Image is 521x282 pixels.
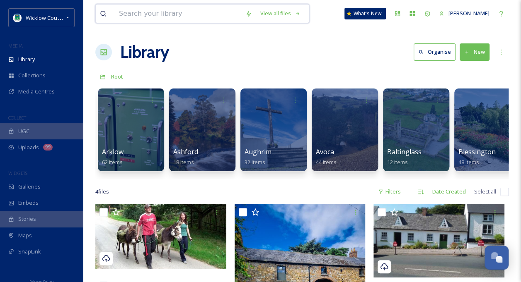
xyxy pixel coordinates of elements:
[18,183,41,191] span: Galleries
[474,188,496,196] span: Select all
[387,158,408,166] span: 12 items
[458,147,496,156] span: Blessington
[448,10,489,17] span: [PERSON_NAME]
[460,43,489,60] button: New
[316,148,337,166] a: Avoca44 items
[173,158,194,166] span: 18 items
[245,147,271,156] span: Aughrim
[120,40,169,65] a: Library
[414,43,460,60] a: Organise
[428,184,470,200] div: Date Created
[18,232,32,239] span: Maps
[344,8,386,19] a: What's New
[102,147,124,156] span: Arklow
[8,115,26,121] span: COLLECT
[435,5,494,22] a: [PERSON_NAME]
[387,147,422,156] span: Baltinglass
[18,248,41,256] span: SnapLink
[245,148,271,166] a: Aughrim32 items
[18,143,39,151] span: Uploads
[102,148,124,166] a: Arklow62 items
[18,127,29,135] span: UGC
[18,72,46,79] span: Collections
[485,246,509,270] button: Open Chat
[316,158,337,166] span: 44 items
[316,147,334,156] span: Avoca
[95,188,109,196] span: 4 file s
[373,204,504,277] img: Weavers Cottage Image Clonegal.jpg
[256,5,305,22] a: View all files
[458,158,479,166] span: 48 items
[111,73,123,80] span: Root
[13,14,22,22] img: download%20(9).png
[43,144,53,151] div: 99
[173,148,198,166] a: Ashford18 items
[102,158,123,166] span: 62 items
[115,5,241,23] input: Search your library
[18,199,39,207] span: Embeds
[111,72,123,81] a: Root
[18,55,35,63] span: Library
[173,147,198,156] span: Ashford
[458,148,496,166] a: Blessington48 items
[374,184,405,200] div: Filters
[18,88,55,96] span: Media Centres
[95,204,226,269] img: donkey_walking_main.jpg
[387,148,422,166] a: Baltinglass12 items
[26,14,84,22] span: Wicklow County Council
[8,170,27,176] span: WIDGETS
[18,215,36,223] span: Stories
[245,158,265,166] span: 32 items
[8,43,23,49] span: MEDIA
[414,43,456,60] button: Organise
